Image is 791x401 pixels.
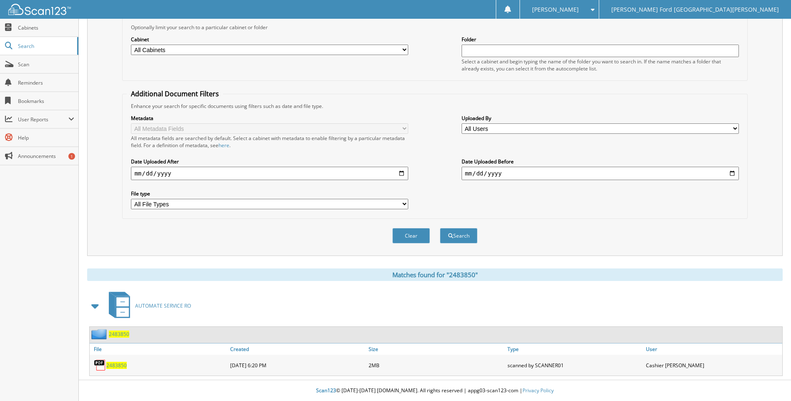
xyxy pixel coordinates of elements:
[106,362,127,369] a: 2483850
[611,7,779,12] span: [PERSON_NAME] Ford [GEOGRAPHIC_DATA][PERSON_NAME]
[87,268,783,281] div: Matches found for "2483850"
[228,357,367,373] div: [DATE] 6:20 PM
[18,98,74,105] span: Bookmarks
[131,135,408,149] div: All metadata fields are searched by default. Select a cabinet with metadata to enable filtering b...
[68,153,75,160] div: 1
[367,343,505,355] a: Size
[532,7,579,12] span: [PERSON_NAME]
[104,289,191,322] a: AUTOMATE SERVICE RO
[127,103,743,110] div: Enhance your search for specific documents using filters such as date and file type.
[90,343,228,355] a: File
[462,115,739,122] label: Uploaded By
[462,36,739,43] label: Folder
[131,115,408,122] label: Metadata
[18,116,68,123] span: User Reports
[18,24,74,31] span: Cabinets
[131,167,408,180] input: start
[127,89,223,98] legend: Additional Document Filters
[522,387,554,394] a: Privacy Policy
[18,153,74,160] span: Announcements
[91,329,109,339] img: folder2.png
[644,343,782,355] a: User
[392,228,430,243] button: Clear
[18,61,74,68] span: Scan
[505,357,644,373] div: scanned by SCANNER01
[462,158,739,165] label: Date Uploaded Before
[109,331,129,338] a: 2483850
[94,359,106,371] img: PDF.png
[644,357,782,373] div: Cashier [PERSON_NAME]
[8,4,71,15] img: scan123-logo-white.svg
[316,387,336,394] span: Scan123
[218,142,229,149] a: here
[228,343,367,355] a: Created
[367,357,505,373] div: 2MB
[18,43,73,50] span: Search
[462,58,739,72] div: Select a cabinet and begin typing the name of the folder you want to search in. If the name match...
[440,228,477,243] button: Search
[131,36,408,43] label: Cabinet
[505,343,644,355] a: Type
[462,167,739,180] input: end
[18,79,74,86] span: Reminders
[127,24,743,31] div: Optionally limit your search to a particular cabinet or folder
[131,158,408,165] label: Date Uploaded After
[131,190,408,197] label: File type
[18,134,74,141] span: Help
[135,302,191,309] span: AUTOMATE SERVICE RO
[79,381,791,401] div: © [DATE]-[DATE] [DOMAIN_NAME]. All rights reserved | appg03-scan123-com |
